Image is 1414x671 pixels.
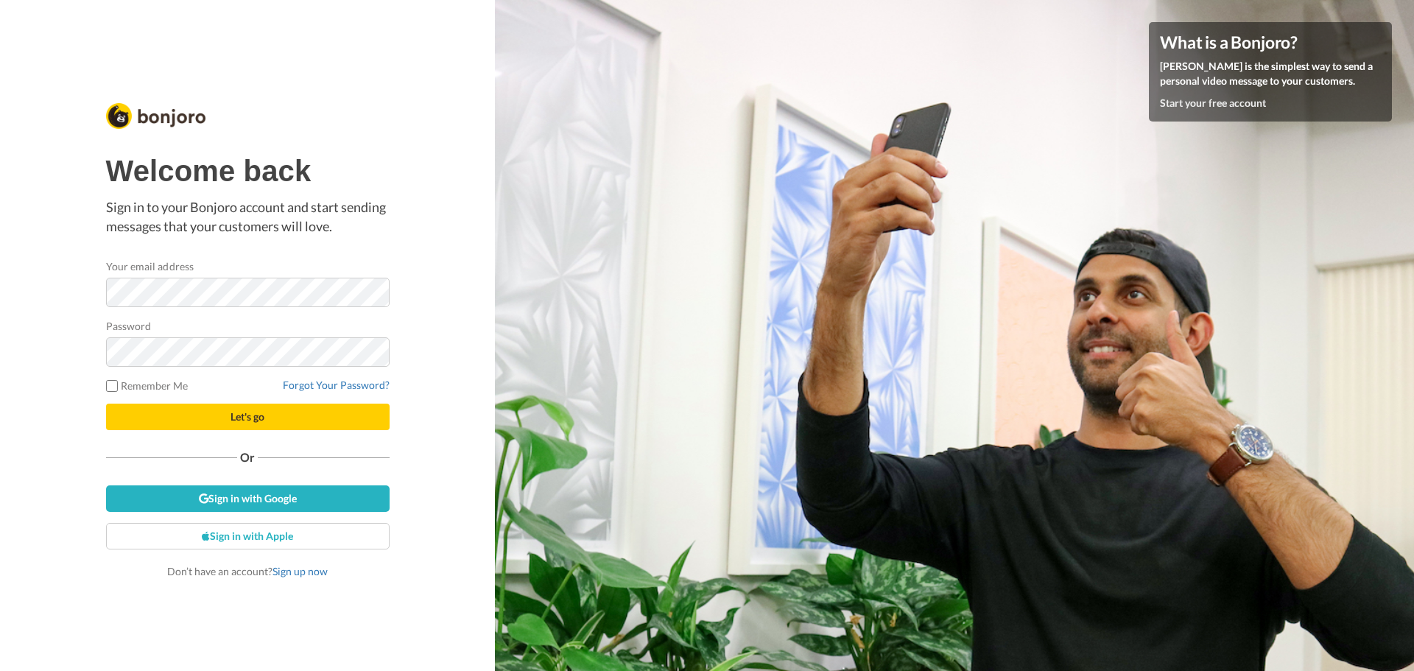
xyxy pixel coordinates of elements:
a: Start your free account [1160,96,1266,109]
span: Let's go [231,410,264,423]
span: Or [237,452,258,463]
label: Your email address [106,259,194,274]
a: Sign in with Google [106,485,390,512]
h1: Welcome back [106,155,390,187]
input: Remember Me [106,380,118,392]
label: Remember Me [106,378,189,393]
p: [PERSON_NAME] is the simplest way to send a personal video message to your customers. [1160,59,1381,88]
h4: What is a Bonjoro? [1160,33,1381,52]
button: Let's go [106,404,390,430]
a: Sign in with Apple [106,523,390,549]
a: Sign up now [272,565,328,577]
p: Sign in to your Bonjoro account and start sending messages that your customers will love. [106,198,390,236]
a: Forgot Your Password? [283,379,390,391]
label: Password [106,318,152,334]
span: Don’t have an account? [167,565,328,577]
